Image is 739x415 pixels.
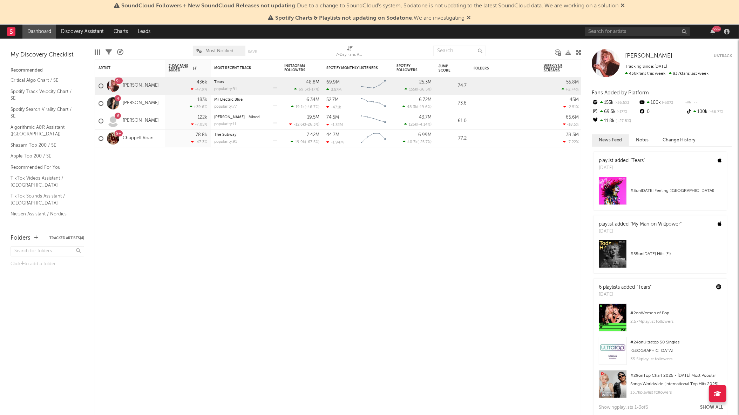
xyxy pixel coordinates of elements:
[630,338,721,355] div: # 24 on Ultratop 50 Singles [GEOGRAPHIC_DATA]
[214,80,224,84] a: Tears
[190,105,207,109] div: +39.6 %
[625,72,665,76] span: 436k fans this week
[630,317,721,326] div: 2.57M playlist followers
[566,133,579,137] div: 39.3M
[11,51,84,59] div: My Discovery Checklist
[439,82,467,90] div: 74.7
[191,140,207,144] div: -47.3 %
[714,53,732,60] button: Untrack
[22,25,56,39] a: Dashboard
[562,87,579,92] div: +2.74 %
[358,95,389,112] svg: Chart title
[214,87,237,91] div: popularity: 91
[563,122,579,127] div: -18.5 %
[407,105,417,109] span: 48.3k
[661,101,673,105] span: -50 %
[56,25,109,39] a: Discovery Assistant
[592,90,649,95] span: Fans Added by Platform
[563,140,579,144] div: -7.22 %
[621,3,625,9] span: Dismiss
[11,210,77,218] a: Nielsen Assistant / Nordics
[599,291,651,298] div: [DATE]
[599,284,651,291] div: 6 playlists added
[299,88,309,92] span: 69.5k
[306,123,318,127] span: -26.3 %
[419,80,432,85] div: 25.3M
[11,141,77,149] a: Shazam Top 200 / SE
[358,77,389,95] svg: Chart title
[418,105,430,109] span: -19.6 %
[625,53,672,59] span: [PERSON_NAME]
[629,134,656,146] button: Notes
[214,80,277,84] div: Tears
[123,83,159,89] a: [PERSON_NAME]
[295,140,305,144] span: 19.9k
[419,140,430,144] span: -25.7 %
[563,105,579,109] div: -2.51 %
[625,72,709,76] span: 837k fans last week
[396,64,421,72] div: Spotify Followers
[276,15,412,21] span: Spotify Charts & Playlists not updating on Sodatone
[409,123,417,127] span: 126k
[123,118,159,124] a: [PERSON_NAME]
[467,15,471,21] span: Dismiss
[594,240,727,273] a: #55on[DATE] Hits (FI)
[307,133,319,137] div: 7.42M
[306,140,318,144] span: -67.5 %
[11,260,84,268] div: Click to add a folder.
[214,66,267,70] div: Most Recent Track
[197,98,207,102] div: 183k
[99,66,151,70] div: Artist
[599,157,645,165] div: playlist added
[11,88,77,102] a: Spotify Track Velocity Chart / SE
[336,51,364,59] div: 7-Day Fans Added (7-Day Fans Added)
[95,42,100,62] div: Edit Columns
[637,285,651,290] a: "Tears"
[326,133,339,137] div: 44.7M
[638,107,685,116] div: 0
[592,98,638,107] div: 155k
[205,49,233,53] span: Most Notified
[358,130,389,147] svg: Chart title
[594,337,727,370] a: #24onUltratop 50 Singles [GEOGRAPHIC_DATA]35.5kplaylist followers
[685,98,732,107] div: --
[109,25,133,39] a: Charts
[613,101,629,105] span: -36.5 %
[214,98,277,102] div: Mr Electric Blue
[599,228,682,235] div: [DATE]
[11,192,77,207] a: TikTok Sounds Assistant / [GEOGRAPHIC_DATA]
[11,163,77,171] a: Recommended For You
[214,133,237,137] a: The Subway
[306,80,319,85] div: 48.8M
[616,110,627,114] span: -17 %
[630,158,645,163] a: "Tears"
[117,42,123,62] div: A&R Pipeline
[284,64,309,72] div: Instagram Followers
[296,105,305,109] span: 19.1k
[566,80,579,85] div: 55.8M
[700,405,723,410] button: Show All
[592,107,638,116] div: 69.5k
[306,105,318,109] span: -46.7 %
[594,303,727,337] a: #2onWomen of Pop2.57Mplaylist followers
[405,87,432,92] div: ( )
[630,309,721,317] div: # 2 on Women of Pop
[307,115,319,120] div: 19.5M
[625,53,672,60] a: [PERSON_NAME]
[214,140,237,144] div: popularity: 91
[439,117,467,125] div: 61.0
[630,355,721,363] div: 35.5k playlist followers
[294,87,319,92] div: ( )
[685,107,732,116] div: 100k
[336,42,364,62] div: 7-Day Fans Added (7-Day Fans Added)
[326,87,341,92] div: 3.57M
[418,123,430,127] span: -4.14 %
[214,133,277,137] div: The Subway
[630,222,682,227] a: "My Man on Willpower"
[710,29,715,34] button: 99+
[439,134,467,143] div: 77.2
[433,46,486,56] input: Search...
[326,115,339,120] div: 74.5M
[169,64,191,72] span: 7-Day Fans Added
[630,187,721,195] div: # 3 on [DATE] Feeling ([GEOGRAPHIC_DATA])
